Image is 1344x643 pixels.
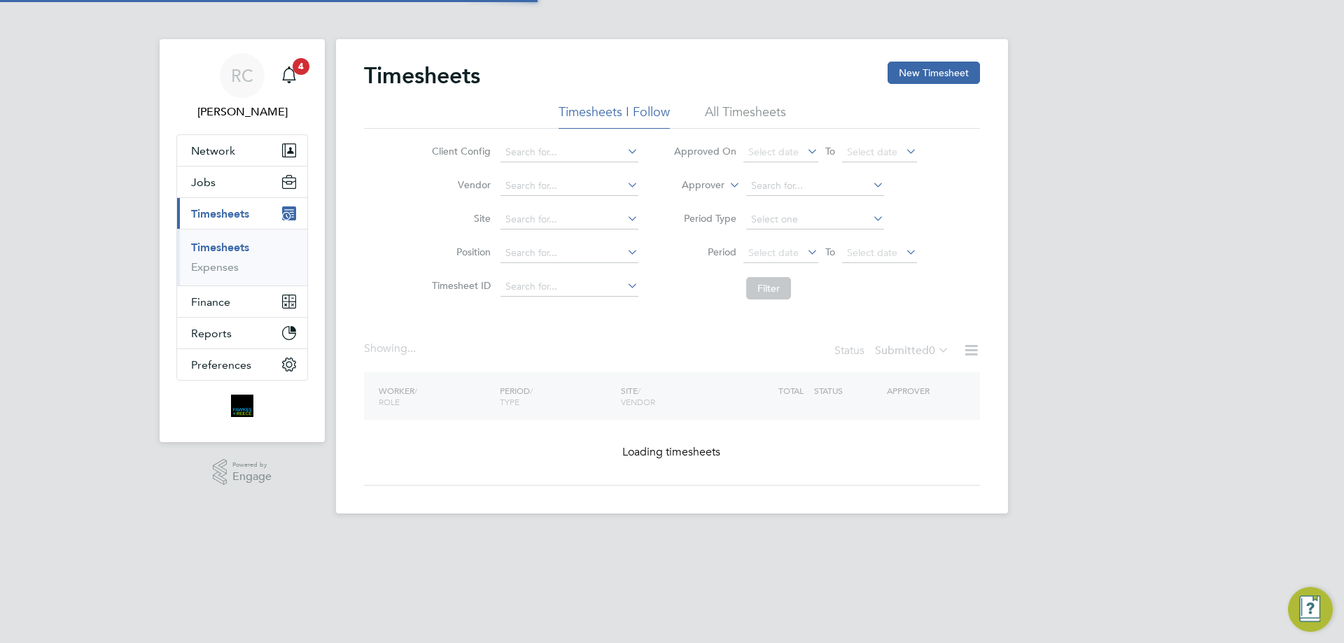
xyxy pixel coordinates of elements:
[191,176,216,189] span: Jobs
[746,176,884,196] input: Search for...
[847,246,897,259] span: Select date
[748,146,799,158] span: Select date
[231,395,253,417] img: bromak-logo-retina.png
[559,104,670,129] li: Timesheets I Follow
[428,178,491,191] label: Vendor
[428,246,491,258] label: Position
[821,142,839,160] span: To
[275,53,303,98] a: 4
[428,145,491,157] label: Client Config
[213,459,272,486] a: Powered byEngage
[673,246,736,258] label: Period
[500,143,638,162] input: Search for...
[177,349,307,380] button: Preferences
[177,167,307,197] button: Jobs
[407,341,416,355] span: ...
[177,135,307,166] button: Network
[191,327,232,340] span: Reports
[500,176,638,196] input: Search for...
[191,241,249,254] a: Timesheets
[929,344,935,358] span: 0
[746,277,791,299] button: Filter
[847,146,897,158] span: Select date
[428,279,491,292] label: Timesheet ID
[176,395,308,417] a: Go to home page
[232,459,272,471] span: Powered by
[191,144,235,157] span: Network
[1288,587,1333,632] button: Engage Resource Center
[748,246,799,259] span: Select date
[191,260,239,274] a: Expenses
[176,104,308,120] span: Robyn Clarke
[177,198,307,229] button: Timesheets
[661,178,724,192] label: Approver
[500,210,638,229] input: Search for...
[834,341,952,361] div: Status
[821,243,839,261] span: To
[500,243,638,263] input: Search for...
[673,212,736,225] label: Period Type
[364,341,419,356] div: Showing
[888,62,980,84] button: New Timesheet
[428,212,491,225] label: Site
[232,471,272,483] span: Engage
[705,104,786,129] li: All Timesheets
[364,62,480,90] h2: Timesheets
[176,53,308,120] a: RC[PERSON_NAME]
[191,358,251,372] span: Preferences
[500,277,638,297] input: Search for...
[191,207,249,220] span: Timesheets
[177,318,307,348] button: Reports
[177,229,307,285] div: Timesheets
[875,344,949,358] label: Submitted
[160,39,325,442] nav: Main navigation
[673,145,736,157] label: Approved On
[177,286,307,317] button: Finance
[231,66,253,85] span: RC
[191,295,230,309] span: Finance
[293,58,309,75] span: 4
[746,210,884,229] input: Select one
